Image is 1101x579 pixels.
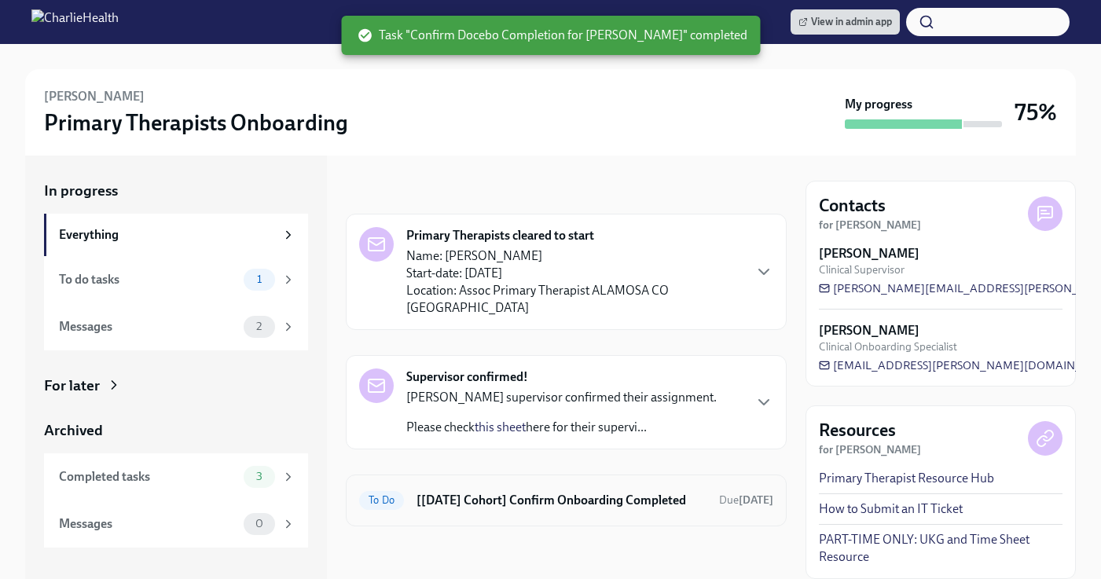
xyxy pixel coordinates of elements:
p: Please check here for their supervi... [406,419,717,436]
h3: Primary Therapists Onboarding [44,108,348,137]
span: September 21st, 2025 09:00 [719,493,773,508]
div: Everything [59,226,275,244]
span: Due [719,493,773,507]
div: Completed tasks [59,468,237,486]
img: CharlieHealth [31,9,119,35]
p: [PERSON_NAME] supervisor confirmed their assignment. [406,389,717,406]
a: Primary Therapist Resource Hub [819,470,994,487]
div: For later [44,376,100,396]
div: Messages [59,318,237,335]
h3: 75% [1015,98,1057,126]
a: PART-TIME ONLY: UKG and Time Sheet Resource [819,531,1062,566]
h4: Contacts [819,194,886,218]
span: View in admin app [798,14,892,30]
a: To Do[[DATE] Cohort] Confirm Onboarding CompletedDue[DATE] [359,488,773,513]
a: How to Submit an IT Ticket [819,500,963,518]
strong: [DATE] [739,493,773,507]
strong: for [PERSON_NAME] [819,443,921,456]
span: 3 [247,471,272,482]
span: To Do [359,494,404,506]
a: View in admin app [791,9,900,35]
span: Task "Confirm Docebo Completion for [PERSON_NAME]" completed [357,27,747,44]
div: In progress [346,181,420,201]
a: Messages0 [44,500,308,548]
strong: My progress [845,96,912,113]
a: To do tasks1 [44,256,308,303]
strong: Supervisor confirmed! [406,368,528,386]
div: Messages [59,515,237,533]
div: To do tasks [59,271,237,288]
span: 2 [247,321,271,332]
strong: [PERSON_NAME] [819,322,919,339]
span: 0 [246,518,273,530]
a: Everything [44,214,308,256]
a: Messages2 [44,303,308,350]
h6: [PERSON_NAME] [44,88,145,105]
span: Clinical Supervisor [819,262,905,277]
a: In progress [44,181,308,201]
strong: [PERSON_NAME] [819,245,919,262]
a: For later [44,376,308,396]
a: Archived [44,420,308,441]
span: Clinical Onboarding Specialist [819,339,957,354]
span: 1 [248,273,271,285]
strong: Primary Therapists cleared to start [406,227,594,244]
h6: [[DATE] Cohort] Confirm Onboarding Completed [417,492,706,509]
h4: Resources [819,419,896,442]
strong: for [PERSON_NAME] [819,218,921,232]
p: Name: [PERSON_NAME] Start-date: [DATE] Location: Assoc Primary Therapist ALAMOSA CO [GEOGRAPHIC_D... [406,247,742,317]
a: this sheet [475,420,526,434]
a: Completed tasks3 [44,453,308,500]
